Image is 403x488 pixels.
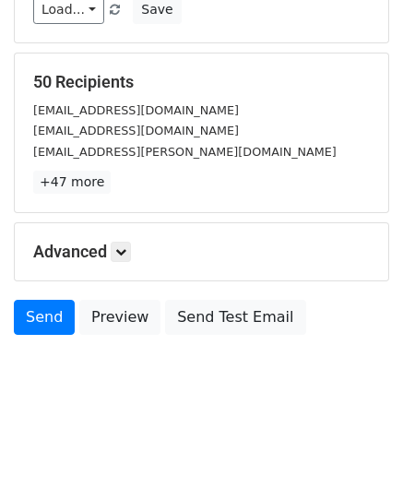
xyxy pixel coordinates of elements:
[33,171,111,194] a: +47 more
[33,72,370,92] h5: 50 Recipients
[33,124,239,137] small: [EMAIL_ADDRESS][DOMAIN_NAME]
[33,145,337,159] small: [EMAIL_ADDRESS][PERSON_NAME][DOMAIN_NAME]
[33,103,239,117] small: [EMAIL_ADDRESS][DOMAIN_NAME]
[33,242,370,262] h5: Advanced
[14,300,75,335] a: Send
[165,300,305,335] a: Send Test Email
[79,300,160,335] a: Preview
